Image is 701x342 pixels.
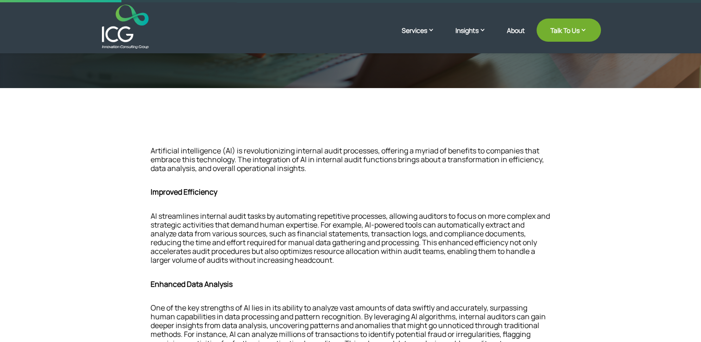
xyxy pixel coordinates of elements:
[151,279,233,289] strong: Enhanced Data Analysis
[455,25,495,49] a: Insights
[151,187,217,197] strong: Improved Efficiency
[655,298,701,342] iframe: Chat Widget
[151,146,551,181] p: Artificial intelligence (AI) is revolutionizing internal audit processes, offering a myriad of be...
[507,27,525,49] a: About
[151,212,551,272] p: AI streamlines internal audit tasks by automating repetitive processes, allowing auditors to focu...
[402,25,444,49] a: Services
[102,5,149,49] img: ICG
[537,19,601,42] a: Talk To Us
